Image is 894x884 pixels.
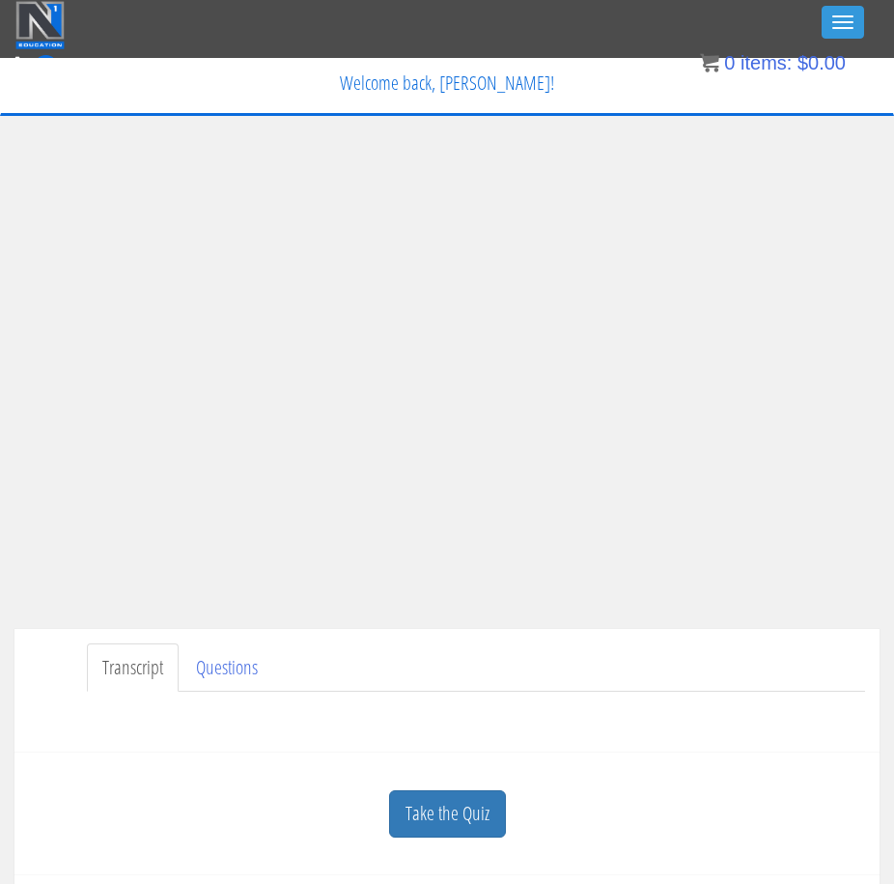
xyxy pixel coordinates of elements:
a: Take the Quiz [389,790,506,838]
span: 0 [724,52,735,73]
a: 0 [15,50,58,76]
img: icon11.png [700,53,719,72]
span: items: [740,52,792,73]
a: Questions [181,643,273,693]
bdi: 0.00 [797,52,846,73]
p: Welcome back, [PERSON_NAME]! [15,59,879,107]
span: 0 [34,55,58,79]
span: $ [797,52,808,73]
a: Transcript [87,643,179,693]
a: 0 items: $0.00 [700,52,846,73]
img: n1-education [15,1,65,49]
